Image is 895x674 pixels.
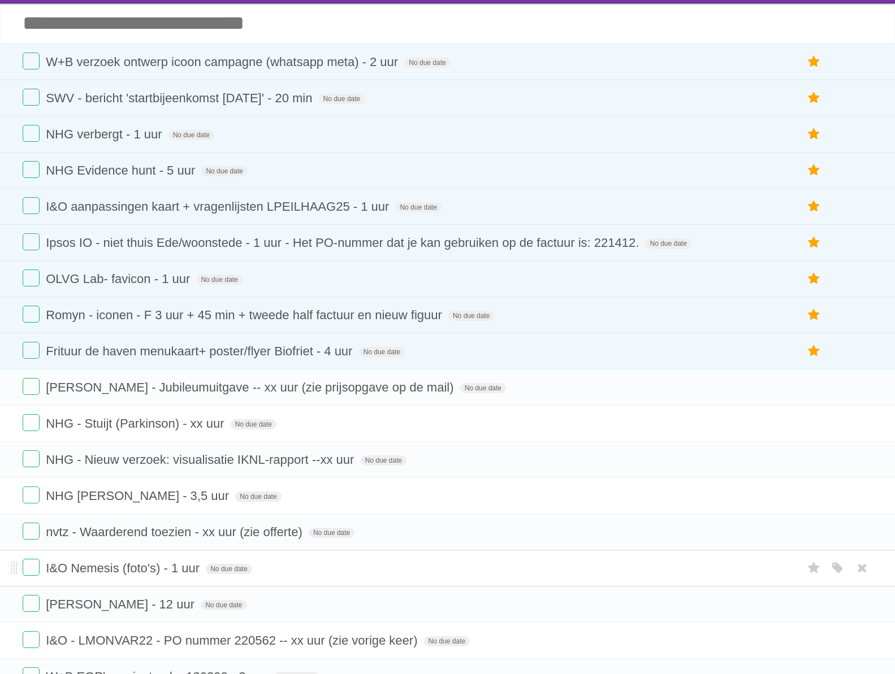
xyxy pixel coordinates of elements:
span: [PERSON_NAME] - Jubileumuitgave -- xx uur (zie prijsopgave op de mail) [46,380,456,394]
label: Star task [803,125,825,144]
label: Done [23,486,40,503]
span: Ipsos IO - niet thuis Ede/woonstede - 1 uur - Het PO-nummer dat je kan gebruiken op de factuur is... [46,236,642,250]
label: Done [23,161,40,178]
label: Done [23,233,40,250]
span: No due date [460,383,506,393]
label: Star task [803,53,825,71]
label: Done [23,197,40,214]
label: Star task [803,559,825,577]
span: No due date [359,347,405,357]
span: I&O aanpassingen kaart + vragenlijsten LPEILHAAG25 - 1 uur [46,199,392,214]
label: Done [23,53,40,69]
label: Done [23,523,40,540]
span: No due date [309,528,354,538]
span: No due date [361,455,407,466]
span: SWV - bericht 'startbijeenkomst [DATE]' - 20 min [46,91,315,105]
label: Star task [803,342,825,360]
span: No due date [168,130,214,140]
span: I&O - LMONVAR22 - PO nummer 220562 -- xx uur (zie vorige keer) [46,633,420,647]
label: Done [23,306,40,323]
span: No due date [448,311,494,321]
label: Done [23,414,40,431]
label: Done [23,269,40,286]
span: No due date [395,202,441,212]
label: Star task [803,197,825,216]
span: No due date [206,564,252,574]
label: Star task [803,306,825,324]
span: No due date [235,492,281,502]
span: No due date [424,636,470,646]
span: No due date [319,94,365,104]
label: Done [23,378,40,395]
span: NHG verbergt - 1 uur [46,127,165,141]
span: NHG [PERSON_NAME] - 3,5 uur [46,489,232,503]
label: Star task [803,233,825,252]
span: NHG - Nieuw verzoek: visualisatie IKNL-rapport --xx uur [46,453,357,467]
label: Star task [803,89,825,107]
span: No due date [645,238,691,249]
span: I&O Nemesis (foto's) - 1 uur [46,561,202,575]
label: Star task [803,161,825,180]
label: Done [23,559,40,576]
span: Frituur de haven menukaart+ poster/flyer Biofriet - 4 uur [46,344,355,358]
span: No due date [404,58,450,68]
label: Done [23,342,40,359]
span: Romyn - iconen - F 3 uur + 45 min + tweede half factuur en nieuw figuur [46,308,445,322]
span: No due date [201,600,247,610]
span: No due date [231,419,276,429]
span: NHG Evidence hunt - 5 uur [46,163,198,177]
span: [PERSON_NAME] - 12 uur [46,597,197,611]
span: No due date [201,166,247,176]
label: Done [23,595,40,612]
span: nvtz - Waarderend toezien - xx uur (zie offerte) [46,525,305,539]
span: W+B verzoek ontwerp icoon campagne (whatsapp meta) - 2 uur [46,55,401,69]
label: Done [23,125,40,142]
span: OLVG Lab- favicon - 1 uur [46,272,193,286]
span: NHG - Stuijt (Parkinson) - xx uur [46,416,227,431]
label: Star task [803,269,825,288]
label: Done [23,631,40,648]
label: Done [23,450,40,467]
label: Done [23,89,40,106]
span: No due date [196,275,242,285]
